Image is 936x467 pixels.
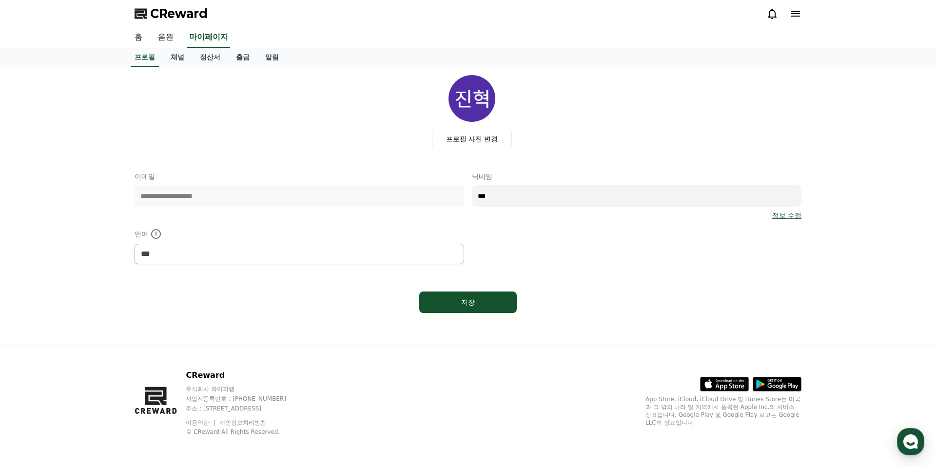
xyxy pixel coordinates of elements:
[419,292,517,313] button: 저장
[645,395,801,427] p: App Store, iCloud, iCloud Drive 및 iTunes Store는 미국과 그 밖의 나라 및 지역에서 등록된 Apple Inc.의 서비스 상표입니다. Goo...
[186,370,305,381] p: CReward
[135,228,464,240] p: 언어
[257,48,287,67] a: 알림
[150,27,181,48] a: 음원
[187,27,230,48] a: 마이페이지
[228,48,257,67] a: 출금
[151,324,162,331] span: 설정
[31,324,37,331] span: 홈
[126,309,187,333] a: 설정
[439,297,497,307] div: 저장
[89,324,101,332] span: 대화
[192,48,228,67] a: 정산서
[448,75,495,122] img: profile_image
[163,48,192,67] a: 채널
[135,172,464,181] p: 이메일
[186,419,216,426] a: 이용약관
[3,309,64,333] a: 홈
[432,130,512,148] label: 프로필 사진 변경
[186,385,305,393] p: 주식회사 와이피랩
[150,6,208,21] span: CReward
[186,405,305,412] p: 주소 : [STREET_ADDRESS]
[127,27,150,48] a: 홈
[131,48,159,67] a: 프로필
[186,395,305,403] p: 사업자등록번호 : [PHONE_NUMBER]
[64,309,126,333] a: 대화
[772,211,801,220] a: 정보 수정
[219,419,266,426] a: 개인정보처리방침
[135,6,208,21] a: CReward
[186,428,305,436] p: © CReward All Rights Reserved.
[472,172,801,181] p: 닉네임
